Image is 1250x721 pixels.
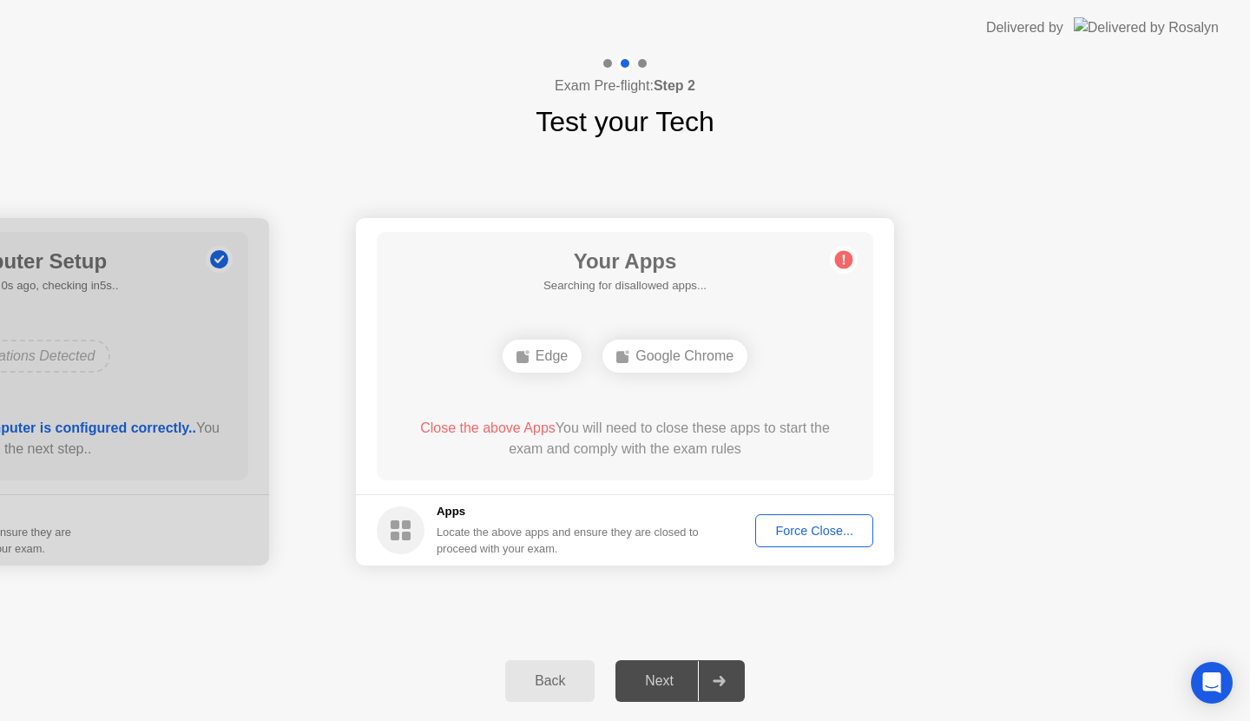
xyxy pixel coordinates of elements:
img: Delivered by Rosalyn [1074,17,1219,37]
span: Close the above Apps [420,420,556,435]
h1: Your Apps [543,246,707,277]
button: Next [615,660,745,702]
div: Open Intercom Messenger [1191,662,1233,704]
div: Force Close... [761,524,867,538]
div: Locate the above apps and ensure they are closed to proceed with your exam. [437,524,700,557]
b: Step 2 [654,78,695,93]
button: Force Close... [755,514,873,547]
div: Delivered by [986,17,1063,38]
h4: Exam Pre-flight: [555,76,695,96]
div: You will need to close these apps to start the exam and comply with the exam rules [402,418,849,460]
h1: Test your Tech [536,101,714,142]
div: Google Chrome [602,340,747,373]
div: Next [621,673,698,689]
h5: Searching for disallowed apps... [543,277,707,294]
h5: Apps [437,503,700,520]
button: Back [505,660,595,702]
div: Edge [503,340,582,373]
div: Back [510,673,589,689]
